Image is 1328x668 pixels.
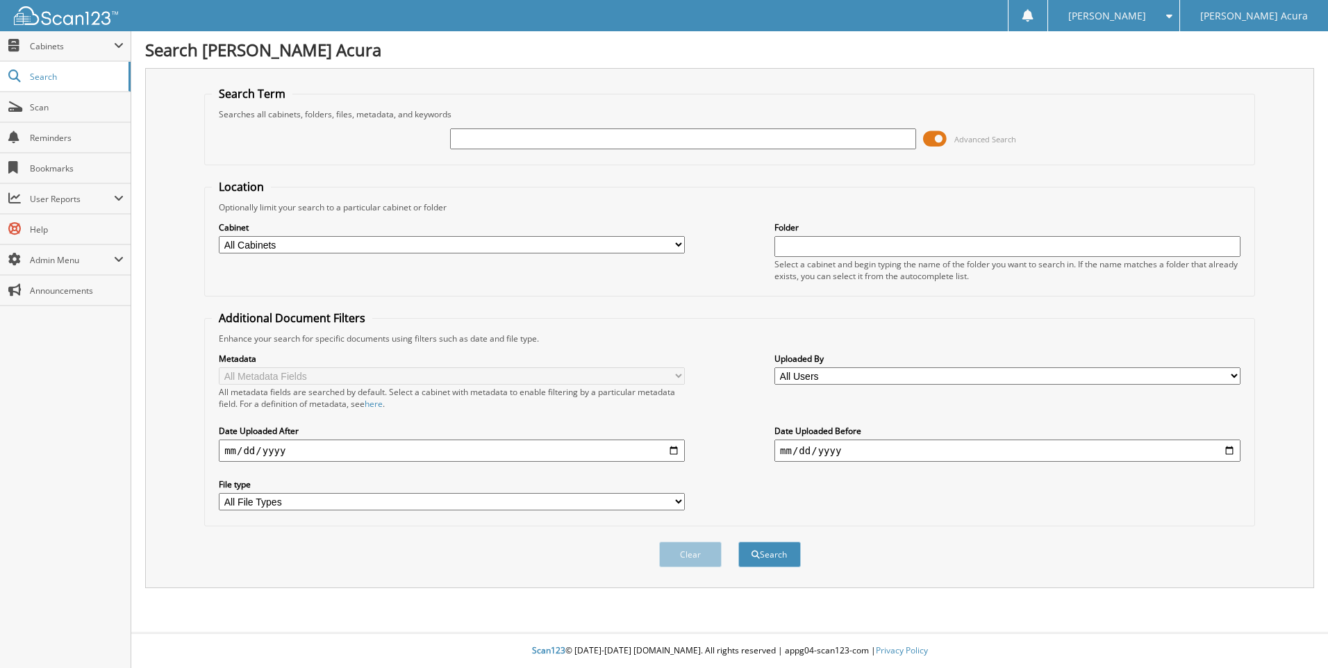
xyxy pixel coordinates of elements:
label: File type [219,478,685,490]
label: Date Uploaded After [219,425,685,437]
label: Date Uploaded Before [774,425,1240,437]
div: © [DATE]-[DATE] [DOMAIN_NAME]. All rights reserved | appg04-scan123-com | [131,634,1328,668]
span: Help [30,224,124,235]
legend: Location [212,179,271,194]
div: All metadata fields are searched by default. Select a cabinet with metadata to enable filtering b... [219,386,685,410]
div: Select a cabinet and begin typing the name of the folder you want to search in. If the name match... [774,258,1240,282]
div: Enhance your search for specific documents using filters such as date and file type. [212,333,1247,344]
label: Cabinet [219,222,685,233]
label: Metadata [219,353,685,365]
button: Search [738,542,801,567]
span: Bookmarks [30,162,124,174]
img: scan123-logo-white.svg [14,6,118,25]
span: Admin Menu [30,254,114,266]
span: Scan [30,101,124,113]
span: Scan123 [532,644,565,656]
input: start [219,440,685,462]
span: Search [30,71,122,83]
a: here [365,398,383,410]
legend: Additional Document Filters [212,310,372,326]
label: Folder [774,222,1240,233]
span: [PERSON_NAME] Acura [1200,12,1308,20]
div: Optionally limit your search to a particular cabinet or folder [212,201,1247,213]
legend: Search Term [212,86,292,101]
a: Privacy Policy [876,644,928,656]
button: Clear [659,542,722,567]
span: Announcements [30,285,124,297]
span: User Reports [30,193,114,205]
span: Reminders [30,132,124,144]
div: Searches all cabinets, folders, files, metadata, and keywords [212,108,1247,120]
span: [PERSON_NAME] [1068,12,1146,20]
span: Advanced Search [954,134,1016,144]
input: end [774,440,1240,462]
h1: Search [PERSON_NAME] Acura [145,38,1314,61]
label: Uploaded By [774,353,1240,365]
span: Cabinets [30,40,114,52]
